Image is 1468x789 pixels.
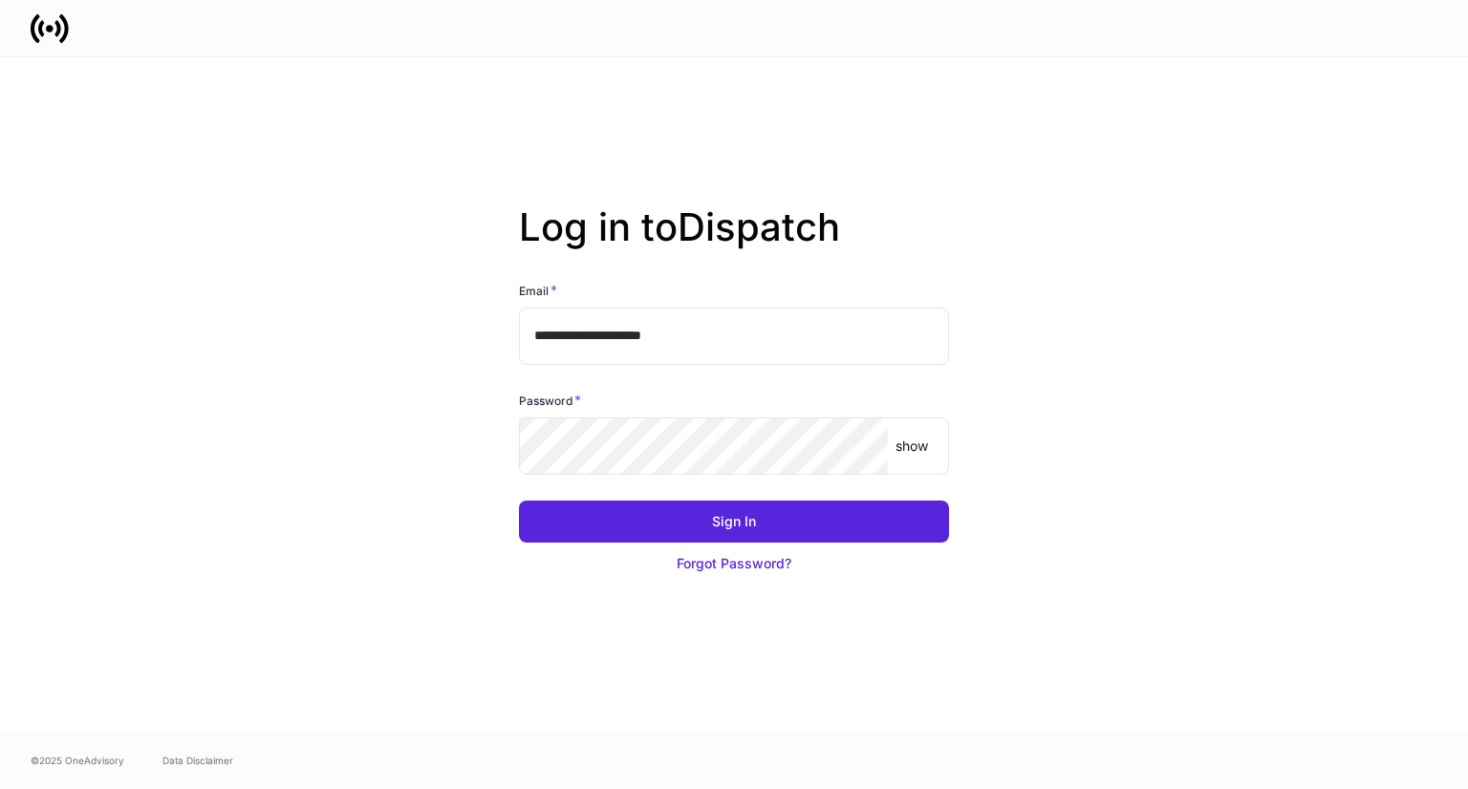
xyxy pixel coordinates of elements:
[519,281,557,300] h6: Email
[519,501,949,543] button: Sign In
[162,753,233,768] a: Data Disclaimer
[31,753,124,768] span: © 2025 OneAdvisory
[519,543,949,585] button: Forgot Password?
[712,512,756,531] div: Sign In
[677,554,791,573] div: Forgot Password?
[896,437,928,456] p: show
[519,391,581,410] h6: Password
[519,204,949,281] h2: Log in to Dispatch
